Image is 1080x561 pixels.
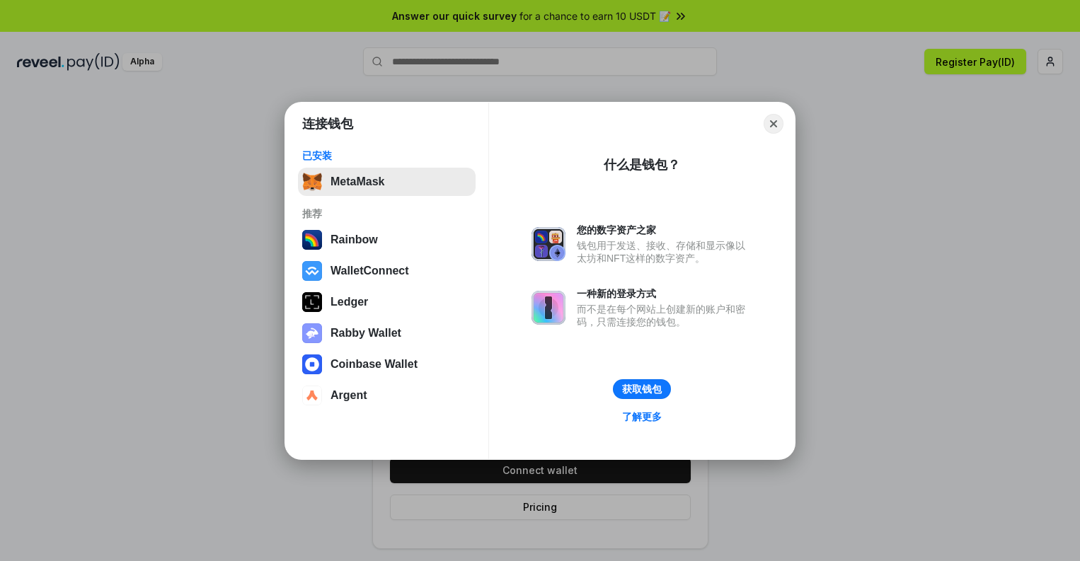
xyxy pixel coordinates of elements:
button: Close [764,114,783,134]
img: svg+xml,%3Csvg%20width%3D%22120%22%20height%3D%22120%22%20viewBox%3D%220%200%20120%20120%22%20fil... [302,230,322,250]
a: 了解更多 [614,407,670,426]
button: Rabby Wallet [298,319,476,347]
div: WalletConnect [331,265,409,277]
img: svg+xml,%3Csvg%20width%3D%2228%22%20height%3D%2228%22%20viewBox%3D%220%200%2028%2028%22%20fill%3D... [302,354,322,374]
div: 一种新的登录方式 [577,287,752,300]
img: svg+xml,%3Csvg%20width%3D%2228%22%20height%3D%2228%22%20viewBox%3D%220%200%2028%2028%22%20fill%3D... [302,261,322,281]
img: svg+xml,%3Csvg%20xmlns%3D%22http%3A%2F%2Fwww.w3.org%2F2000%2Fsvg%22%20fill%3D%22none%22%20viewBox... [532,227,565,261]
div: Coinbase Wallet [331,358,418,371]
div: Ledger [331,296,368,308]
img: svg+xml,%3Csvg%20fill%3D%22none%22%20height%3D%2233%22%20viewBox%3D%220%200%2035%2033%22%20width%... [302,172,322,192]
button: Rainbow [298,226,476,254]
img: svg+xml,%3Csvg%20xmlns%3D%22http%3A%2F%2Fwww.w3.org%2F2000%2Fsvg%22%20fill%3D%22none%22%20viewBox... [532,291,565,325]
div: Rabby Wallet [331,327,401,340]
div: 什么是钱包？ [604,156,680,173]
div: 已安装 [302,149,471,162]
div: 推荐 [302,207,471,220]
button: Argent [298,381,476,410]
div: 获取钱包 [622,383,662,395]
button: MetaMask [298,168,476,196]
div: 而不是在每个网站上创建新的账户和密码，只需连接您的钱包。 [577,303,752,328]
button: Ledger [298,288,476,316]
div: Argent [331,389,367,402]
div: 您的数字资产之家 [577,224,752,236]
button: 获取钱包 [613,379,671,399]
h1: 连接钱包 [302,115,353,132]
div: Rainbow [331,233,378,246]
img: svg+xml,%3Csvg%20width%3D%2228%22%20height%3D%2228%22%20viewBox%3D%220%200%2028%2028%22%20fill%3D... [302,386,322,405]
div: 钱包用于发送、接收、存储和显示像以太坊和NFT这样的数字资产。 [577,239,752,265]
button: Coinbase Wallet [298,350,476,378]
div: MetaMask [331,175,384,188]
button: WalletConnect [298,257,476,285]
div: 了解更多 [622,410,662,423]
img: svg+xml,%3Csvg%20xmlns%3D%22http%3A%2F%2Fwww.w3.org%2F2000%2Fsvg%22%20width%3D%2228%22%20height%3... [302,292,322,312]
img: svg+xml,%3Csvg%20xmlns%3D%22http%3A%2F%2Fwww.w3.org%2F2000%2Fsvg%22%20fill%3D%22none%22%20viewBox... [302,323,322,343]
